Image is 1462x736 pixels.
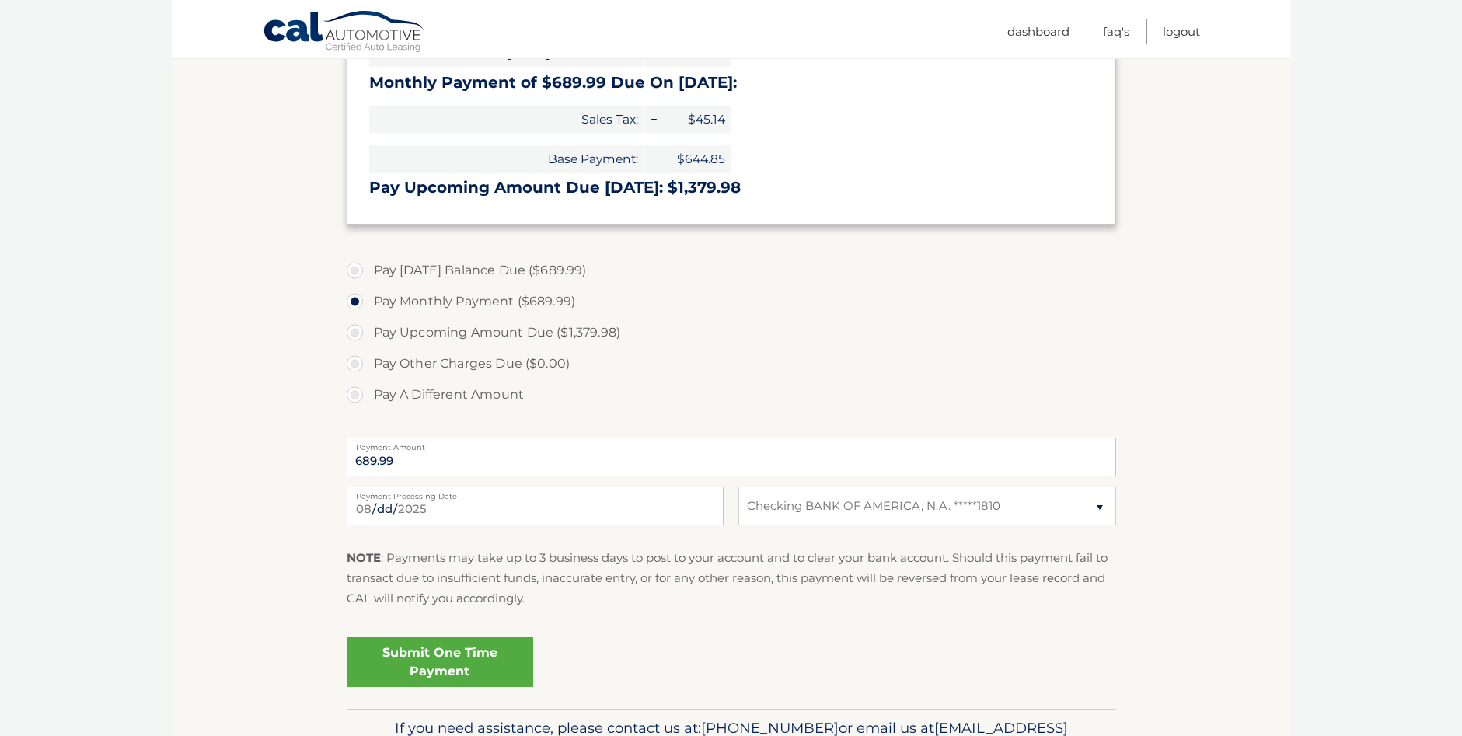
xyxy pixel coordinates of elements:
span: $644.85 [661,145,731,173]
p: : Payments may take up to 3 business days to post to your account and to clear your bank account.... [347,548,1116,609]
span: + [645,145,661,173]
label: Pay Upcoming Amount Due ($1,379.98) [347,317,1116,348]
a: Dashboard [1007,19,1069,44]
span: + [645,106,661,133]
a: FAQ's [1103,19,1129,44]
strong: NOTE [347,550,381,565]
a: Cal Automotive [263,10,426,55]
a: Logout [1163,19,1200,44]
input: Payment Date [347,487,724,525]
input: Payment Amount [347,438,1116,476]
label: Pay A Different Amount [347,379,1116,410]
a: Submit One Time Payment [347,637,533,687]
h3: Pay Upcoming Amount Due [DATE]: $1,379.98 [369,178,1094,197]
span: Sales Tax: [369,106,644,133]
label: Payment Amount [347,438,1116,450]
label: Payment Processing Date [347,487,724,499]
span: Base Payment: [369,145,644,173]
label: Pay [DATE] Balance Due ($689.99) [347,255,1116,286]
span: $45.14 [661,106,731,133]
label: Pay Monthly Payment ($689.99) [347,286,1116,317]
h3: Monthly Payment of $689.99 Due On [DATE]: [369,73,1094,92]
label: Pay Other Charges Due ($0.00) [347,348,1116,379]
